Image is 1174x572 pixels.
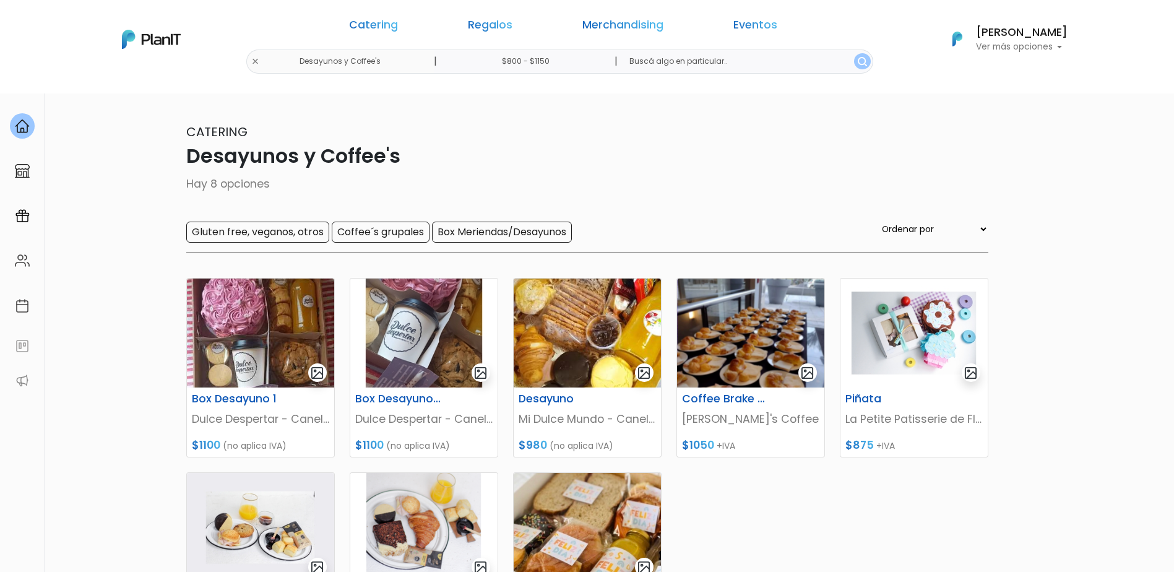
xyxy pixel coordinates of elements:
[186,123,988,141] p: Catering
[976,27,1068,38] h6: [PERSON_NAME]
[186,141,988,171] p: Desayunos y Coffee's
[800,366,814,380] img: gallery-light
[615,54,618,69] p: |
[511,392,613,405] h6: Desayuno
[936,23,1068,55] button: PlanIt Logo [PERSON_NAME] Ver más opciones
[976,43,1068,51] p: Ver más opciones
[675,392,776,405] h6: Coffee Brake saludable
[840,278,988,457] a: gallery-light Piñata La Petite Patisserie de Flor $875 +IVA
[582,20,663,35] a: Merchandising
[619,50,873,74] input: Buscá algo en particular..
[519,411,656,427] p: Mi Dulce Mundo - Canelones
[332,222,429,243] input: Coffee´s grupales
[733,20,777,35] a: Eventos
[15,373,30,388] img: partners-52edf745621dab592f3b2c58e3bca9d71375a7ef29c3b500c9f145b62cc070d4.svg
[682,411,819,427] p: [PERSON_NAME]'s Coffee
[310,366,324,380] img: gallery-light
[964,366,978,380] img: gallery-light
[187,279,334,388] img: thumb_WhatsApp_Image_2022-07-29_at_13.13.08.jpeg
[184,392,286,405] h6: Box Desayuno 1
[192,411,329,427] p: Dulce Despertar - Canelones
[15,163,30,178] img: marketplace-4ceaa7011d94191e9ded77b95e3339b90024bf715f7c57f8cf31f2d8c509eaba.svg
[676,278,825,457] a: gallery-light Coffee Brake saludable [PERSON_NAME]'s Coffee $1050 +IVA
[350,279,498,388] img: thumb_252177456_3030571330549028_7030534865343117613_n.jpg
[15,253,30,268] img: people-662611757002400ad9ed0e3c099ab2801c6687ba6c219adb57efc949bc21e19d.svg
[468,20,512,35] a: Regalos
[682,438,714,453] span: $1050
[840,279,988,388] img: thumb_Pi%C3%B1ata__1_.jpg
[386,440,450,452] span: (no aplica IVA)
[432,222,572,243] input: Box Meriendas/Desayunos
[677,279,824,388] img: thumb_Captura_de_pantalla_2025-05-21_130003.png
[186,278,335,457] a: gallery-light Box Desayuno 1 Dulce Despertar - Canelones $1100 (no aplica IVA)
[355,438,384,453] span: $1100
[223,440,287,452] span: (no aplica IVA)
[876,440,895,452] span: +IVA
[858,57,867,66] img: search_button-432b6d5273f82d61273b3651a40e1bd1b912527efae98b1b7a1b2c0702e16a8d.svg
[15,209,30,223] img: campaigns-02234683943229c281be62815700db0a1741e53638e28bf9629b52c665b00959.svg
[944,25,971,53] img: PlanIt Logo
[434,54,437,69] p: |
[15,298,30,313] img: calendar-87d922413cdce8b2cf7b7f5f62616a5cf9e4887200fb71536465627b3292af00.svg
[550,440,613,452] span: (no aplica IVA)
[251,58,259,66] img: close-6986928ebcb1d6c9903e3b54e860dbc4d054630f23adef3a32610726dff6a82b.svg
[637,366,651,380] img: gallery-light
[717,440,735,452] span: +IVA
[349,20,398,35] a: Catering
[186,176,988,192] p: Hay 8 opciones
[192,438,220,453] span: $1100
[355,411,493,427] p: Dulce Despertar - Canelones
[845,438,874,453] span: $875
[15,119,30,134] img: home-e721727adea9d79c4d83392d1f703f7f8bce08238fde08b1acbfd93340b81755.svg
[122,30,181,49] img: PlanIt Logo
[348,392,449,405] h6: Box Desayuno 2
[519,438,547,453] span: $980
[514,279,661,388] img: thumb_285201599_693761701734861_2864128965460336740_n.jpg
[513,278,662,457] a: gallery-light Desayuno Mi Dulce Mundo - Canelones $980 (no aplica IVA)
[845,411,983,427] p: La Petite Patisserie de Flor
[186,222,329,243] input: Gluten free, veganos, otros
[838,392,939,405] h6: Piñata
[350,278,498,457] a: gallery-light Box Desayuno 2 Dulce Despertar - Canelones $1100 (no aplica IVA)
[473,366,488,380] img: gallery-light
[15,339,30,353] img: feedback-78b5a0c8f98aac82b08bfc38622c3050aee476f2c9584af64705fc4e61158814.svg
